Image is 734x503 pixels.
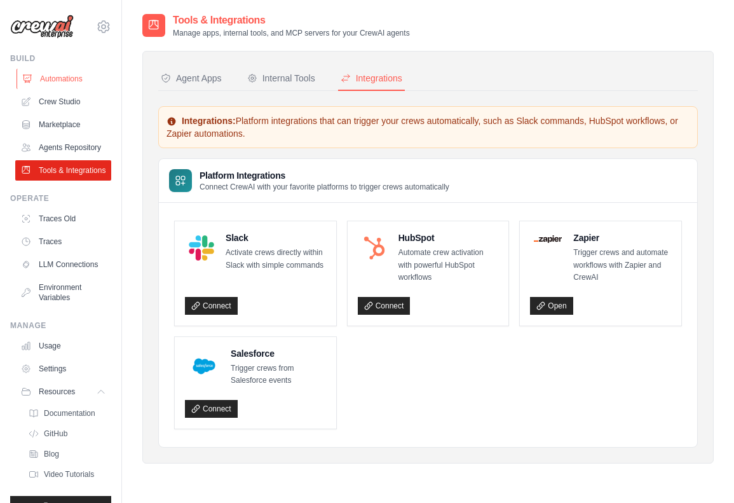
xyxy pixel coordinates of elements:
a: Automations [17,69,112,89]
div: Manage [10,320,111,331]
a: Settings [15,359,111,379]
a: Open [530,297,573,315]
a: LLM Connections [15,254,111,275]
p: Manage apps, internal tools, and MCP servers for your CrewAI agents [173,28,410,38]
a: Connect [185,297,238,315]
img: Salesforce Logo [189,351,219,382]
p: Trigger crews and automate workflows with Zapier and CrewAI [573,247,671,284]
p: Activate crews directly within Slack with simple commands [226,247,326,272]
a: Usage [15,336,111,356]
span: GitHub [44,429,67,439]
h4: HubSpot [398,231,499,244]
a: Marketplace [15,114,111,135]
span: Resources [39,387,75,397]
div: Integrations [341,72,402,85]
h3: Platform Integrations [200,169,449,182]
a: Traces Old [15,209,111,229]
a: Tools & Integrations [15,160,111,181]
div: Internal Tools [247,72,315,85]
a: GitHub [23,425,111,443]
div: Agent Apps [161,72,222,85]
a: Documentation [23,404,111,422]
a: Agents Repository [15,137,111,158]
button: Agent Apps [158,67,224,91]
div: Operate [10,193,111,203]
img: HubSpot Logo [362,235,387,261]
a: Blog [23,445,111,463]
h4: Zapier [573,231,671,244]
a: Traces [15,231,111,252]
div: Build [10,53,111,64]
p: Connect CrewAI with your favorite platforms to trigger crews automatically [200,182,449,192]
button: Internal Tools [245,67,318,91]
a: Environment Variables [15,277,111,308]
a: Connect [185,400,238,418]
a: Video Tutorials [23,465,111,483]
strong: Integrations: [182,116,236,126]
span: Video Tutorials [44,469,94,479]
span: Documentation [44,408,95,418]
button: Integrations [338,67,405,91]
a: Connect [358,297,411,315]
img: Logo [10,15,74,39]
button: Resources [15,382,111,402]
h2: Tools & Integrations [173,13,410,28]
span: Blog [44,449,59,459]
p: Platform integrations that can trigger your crews automatically, such as Slack commands, HubSpot ... [167,114,690,140]
img: Slack Logo [189,235,214,261]
a: Crew Studio [15,92,111,112]
img: Zapier Logo [534,235,562,243]
p: Automate crew activation with powerful HubSpot workflows [398,247,499,284]
p: Trigger crews from Salesforce events [231,362,326,387]
h4: Slack [226,231,326,244]
h4: Salesforce [231,347,326,360]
